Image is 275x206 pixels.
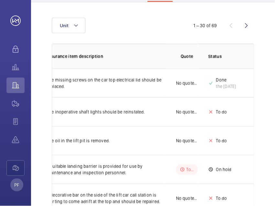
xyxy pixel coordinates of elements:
[14,182,19,188] p: PF
[60,23,68,28] span: Unit
[47,192,166,205] p: A decorative bar on the side of the lift car call station is starting to come adrift at the top a...
[216,195,227,201] p: To do
[181,53,193,60] p: Quote
[208,53,256,60] p: Status
[47,53,166,60] p: Insurance item description
[216,137,227,144] p: To do
[176,109,198,115] p: No quote needed
[176,80,198,86] p: No quote needed
[216,166,232,173] p: On hold
[186,166,194,173] p: To sign
[216,77,236,83] p: Done
[52,18,85,33] button: Unit
[216,83,236,90] div: the [DATE]
[216,109,227,115] p: To do
[47,163,166,176] p: A suitable landing barrier is provided for use by maintenance and inspection personnel.
[47,109,166,115] p: The inoperative shaft lights should be reinstated.
[47,137,166,144] p: The oil in the lift pit is removed.
[176,137,198,144] p: No quote needed
[47,77,166,90] p: The missing screws on the car top electrical lid should be replaced.
[194,22,217,29] div: 1 – 30 of 69
[176,195,198,201] p: No quote needed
